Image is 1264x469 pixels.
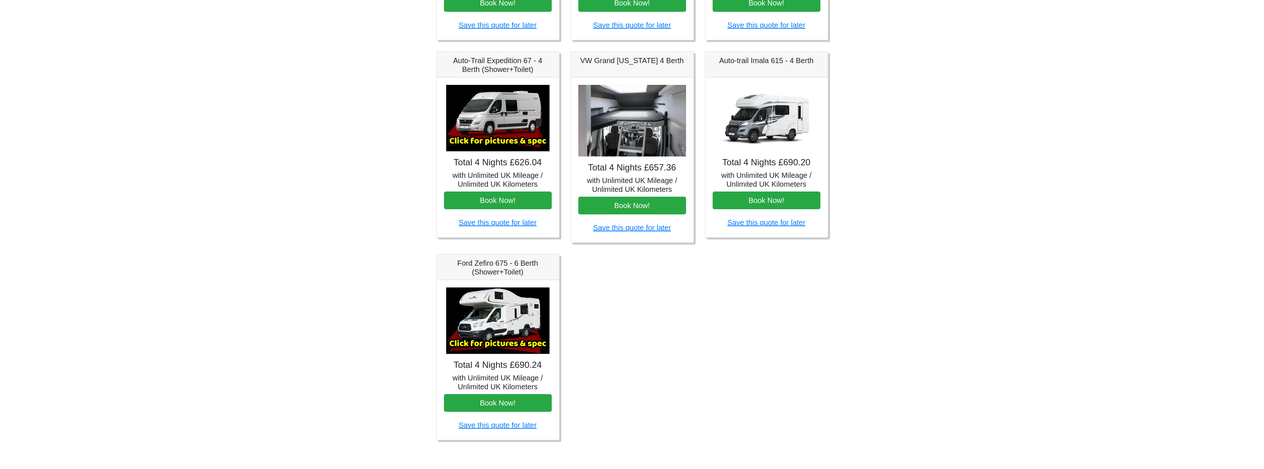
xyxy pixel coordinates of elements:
[459,218,537,227] a: Save this quote for later
[444,157,552,168] h4: Total 4 Nights £626.04
[715,85,818,151] img: Auto-trail Imala 615 - 4 Berth
[446,85,550,151] img: Auto-Trail Expedition 67 - 4 Berth (Shower+Toilet)
[713,56,820,65] h5: Auto-trail Imala 615 - 4 Berth
[578,197,686,214] button: Book Now!
[444,171,552,189] h5: with Unlimited UK Mileage / Unlimited UK Kilometers
[578,85,686,157] img: VW Grand California 4 Berth
[727,218,805,227] a: Save this quote for later
[578,56,686,65] h5: VW Grand [US_STATE] 4 Berth
[444,360,552,370] h4: Total 4 Nights £690.24
[713,192,820,209] button: Book Now!
[446,287,550,354] img: Ford Zefiro 675 - 6 Berth (Shower+Toilet)
[593,224,671,232] a: Save this quote for later
[578,162,686,173] h4: Total 4 Nights £657.36
[444,259,552,276] h5: Ford Zefiro 675 - 6 Berth (Shower+Toilet)
[459,421,537,429] a: Save this quote for later
[593,21,671,29] a: Save this quote for later
[713,171,820,189] h5: with Unlimited UK Mileage / Unlimited UK Kilometers
[459,21,537,29] a: Save this quote for later
[444,56,552,74] h5: Auto-Trail Expedition 67 - 4 Berth (Shower+Toilet)
[444,394,552,412] button: Book Now!
[713,157,820,168] h4: Total 4 Nights £690.20
[578,176,686,194] h5: with Unlimited UK Mileage / Unlimited UK Kilometers
[727,21,805,29] a: Save this quote for later
[444,373,552,391] h5: with Unlimited UK Mileage / Unlimited UK Kilometers
[444,192,552,209] button: Book Now!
